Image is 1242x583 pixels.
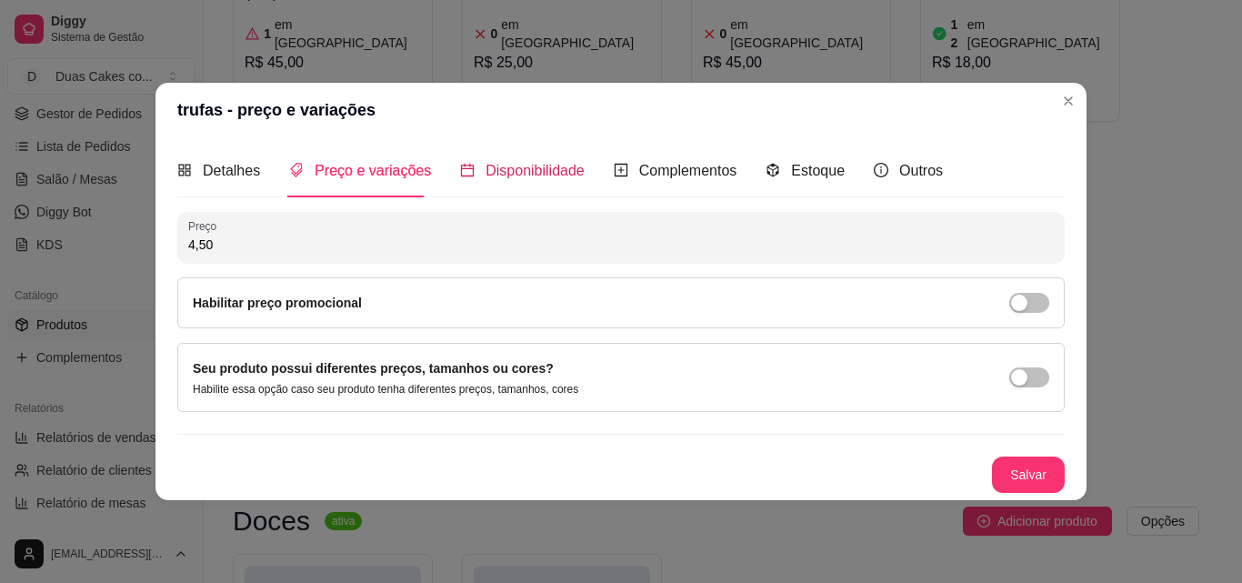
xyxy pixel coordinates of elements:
[1054,86,1083,116] button: Close
[992,457,1065,493] button: Salvar
[486,163,585,178] span: Disponibilidade
[289,163,304,177] span: tags
[188,218,223,234] label: Preço
[193,382,578,397] p: Habilite essa opção caso seu produto tenha diferentes preços, tamanhos, cores
[315,163,431,178] span: Preço e variações
[874,163,888,177] span: info-circle
[177,163,192,177] span: appstore
[639,163,737,178] span: Complementos
[193,361,554,376] label: Seu produto possui diferentes preços, tamanhos ou cores?
[193,296,362,310] label: Habilitar preço promocional
[766,163,780,177] span: code-sandbox
[791,163,845,178] span: Estoque
[188,236,1054,254] input: Preço
[614,163,628,177] span: plus-square
[460,163,475,177] span: calendar
[155,83,1087,137] header: trufas - preço e variações
[899,163,943,178] span: Outros
[203,163,260,178] span: Detalhes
